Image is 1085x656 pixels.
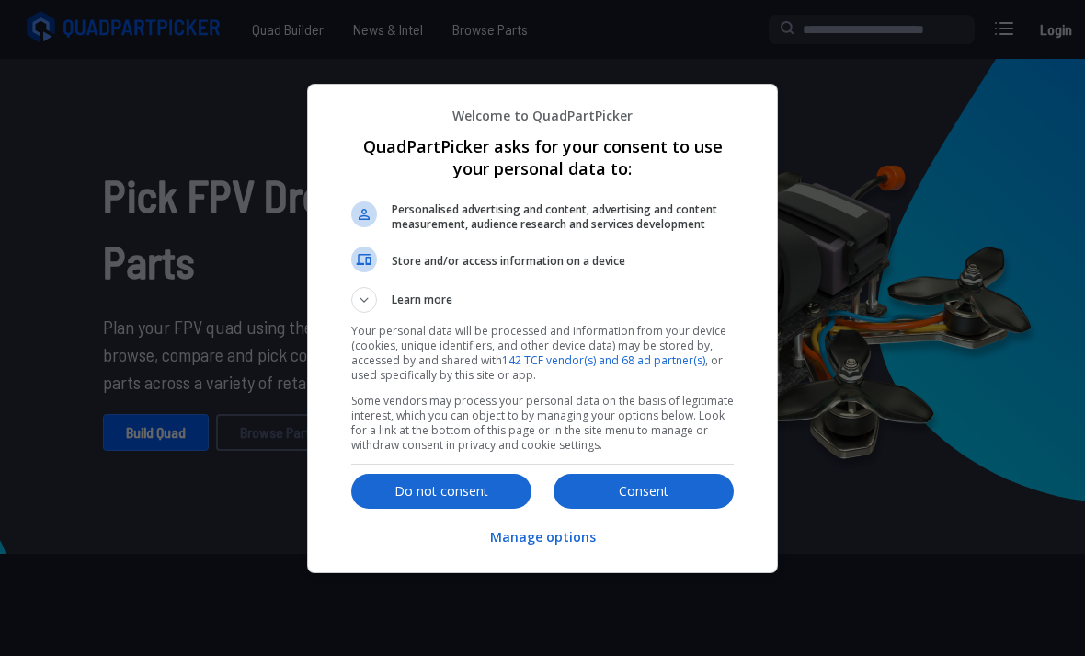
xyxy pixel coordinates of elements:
button: Do not consent [351,474,531,509]
p: Do not consent [351,482,531,501]
button: Manage options [490,518,596,558]
div: QuadPartPicker asks for your consent to use your personal data to: [307,84,778,573]
p: Welcome to QuadPartPicker [351,107,734,124]
button: Consent [554,474,734,509]
span: Store and/or access information on a device [392,254,734,269]
a: 142 TCF vendor(s) and 68 ad partner(s) [502,352,705,368]
p: Some vendors may process your personal data on the basis of legitimate interest, which you can ob... [351,394,734,453]
p: Consent [554,482,734,501]
p: Manage options [490,528,596,547]
button: Learn more [351,287,734,313]
h1: QuadPartPicker asks for your consent to use your personal data to: [351,135,734,179]
span: Personalised advertising and content, advertising and content measurement, audience research and ... [392,202,734,232]
p: Your personal data will be processed and information from your device (cookies, unique identifier... [351,324,734,383]
span: Learn more [392,292,452,313]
